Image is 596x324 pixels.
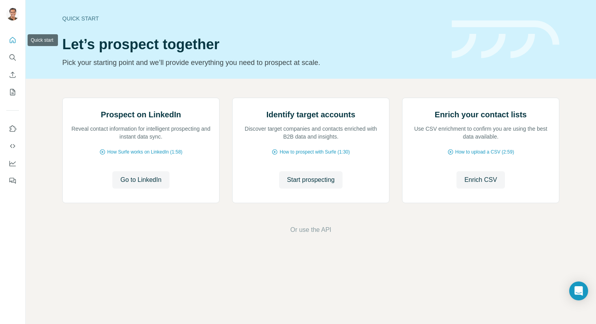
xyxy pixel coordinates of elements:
button: Enrich CSV [6,68,19,82]
img: Avatar [6,8,19,20]
div: Open Intercom Messenger [569,281,588,300]
p: Pick your starting point and we’ll provide everything you need to prospect at scale. [62,57,442,68]
span: Start prospecting [287,175,335,185]
p: Use CSV enrichment to confirm you are using the best data available. [410,125,551,141]
button: Quick start [6,33,19,47]
button: Dashboard [6,156,19,170]
div: Quick start [62,15,442,22]
img: banner [452,20,559,59]
button: Search [6,50,19,65]
button: Go to LinkedIn [112,171,169,189]
button: Use Surfe on LinkedIn [6,122,19,136]
span: Go to LinkedIn [120,175,161,185]
h2: Enrich your contact lists [435,109,527,120]
p: Reveal contact information for intelligent prospecting and instant data sync. [71,125,211,141]
span: Enrich CSV [464,175,497,185]
button: Or use the API [290,225,331,235]
button: Start prospecting [279,171,343,189]
button: Enrich CSV [456,171,505,189]
button: My lists [6,85,19,99]
p: Discover target companies and contacts enriched with B2B data and insights. [240,125,381,141]
h2: Identify target accounts [266,109,356,120]
span: How to upload a CSV (2:59) [455,148,514,156]
button: Use Surfe API [6,139,19,153]
span: How to prospect with Surfe (1:30) [279,148,350,156]
h1: Let’s prospect together [62,37,442,52]
h2: Prospect on LinkedIn [101,109,181,120]
span: How Surfe works on LinkedIn (1:58) [107,148,183,156]
button: Feedback [6,174,19,188]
